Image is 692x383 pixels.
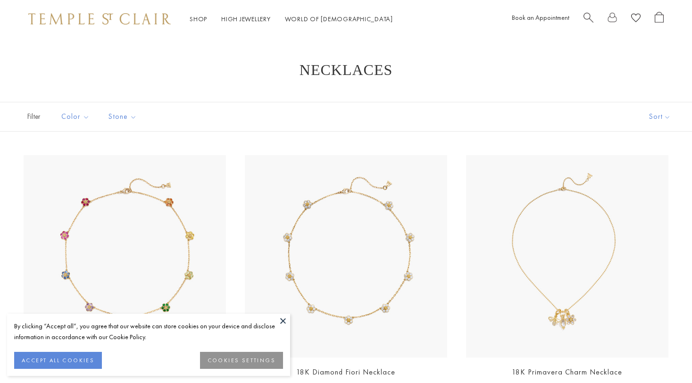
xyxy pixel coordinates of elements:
[631,12,641,26] a: View Wishlist
[38,61,654,78] h1: Necklaces
[655,12,664,26] a: Open Shopping Bag
[466,155,668,358] img: NCH-E7BEEFIORBM
[24,155,226,358] img: 18K Fiori Necklace
[466,155,668,358] a: 18K Primavera Charm NecklaceNCH-E7BEEFIORBM
[628,102,692,131] button: Show sort by
[584,12,593,26] a: Search
[512,367,622,377] a: 18K Primavera Charm Necklace
[245,155,447,358] a: 18K Diamond Fiori NecklaceN31810-FIORI
[54,106,97,127] button: Color
[512,13,569,22] a: Book an Appointment
[14,352,102,369] button: ACCEPT ALL COOKIES
[92,367,158,377] a: 18K Fiori Necklace
[200,352,283,369] button: COOKIES SETTINGS
[101,106,144,127] button: Stone
[285,15,393,23] a: World of [DEMOGRAPHIC_DATA]World of [DEMOGRAPHIC_DATA]
[104,111,144,123] span: Stone
[14,321,283,342] div: By clicking “Accept all”, you agree that our website can store cookies on your device and disclos...
[190,15,207,23] a: ShopShop
[296,367,395,377] a: 18K Diamond Fiori Necklace
[28,13,171,25] img: Temple St. Clair
[190,13,393,25] nav: Main navigation
[57,111,97,123] span: Color
[245,155,447,358] img: N31810-FIORI
[221,15,271,23] a: High JewelleryHigh Jewellery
